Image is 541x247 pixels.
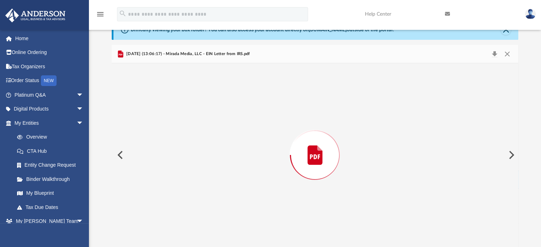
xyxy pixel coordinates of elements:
[10,158,94,172] a: Entity Change Request
[41,75,57,86] div: NEW
[10,186,91,200] a: My Blueprint
[119,10,127,17] i: search
[76,88,91,102] span: arrow_drop_down
[10,172,94,186] a: Binder Walkthrough
[112,145,127,165] button: Previous File
[5,74,94,88] a: Order StatusNEW
[5,102,94,116] a: Digital Productsarrow_drop_down
[503,145,519,165] button: Next File
[10,144,94,158] a: CTA Hub
[5,31,94,45] a: Home
[76,116,91,130] span: arrow_drop_down
[125,51,250,57] span: [DATE] (13:06:17) - Mirada Media, LLC - EIN Letter from IRS.pdf
[3,9,68,22] img: Anderson Advisors Platinum Portal
[5,45,94,60] a: Online Ordering
[5,88,94,102] a: Platinum Q&Aarrow_drop_down
[488,49,501,59] button: Download
[96,14,105,18] a: menu
[76,102,91,117] span: arrow_drop_down
[501,49,514,59] button: Close
[5,214,91,229] a: My [PERSON_NAME] Teamarrow_drop_down
[112,45,519,247] div: Preview
[76,214,91,229] span: arrow_drop_down
[96,10,105,18] i: menu
[5,116,94,130] a: My Entitiesarrow_drop_down
[525,9,536,19] img: User Pic
[5,59,94,74] a: Tax Organizers
[10,130,94,144] a: Overview
[10,200,94,214] a: Tax Due Dates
